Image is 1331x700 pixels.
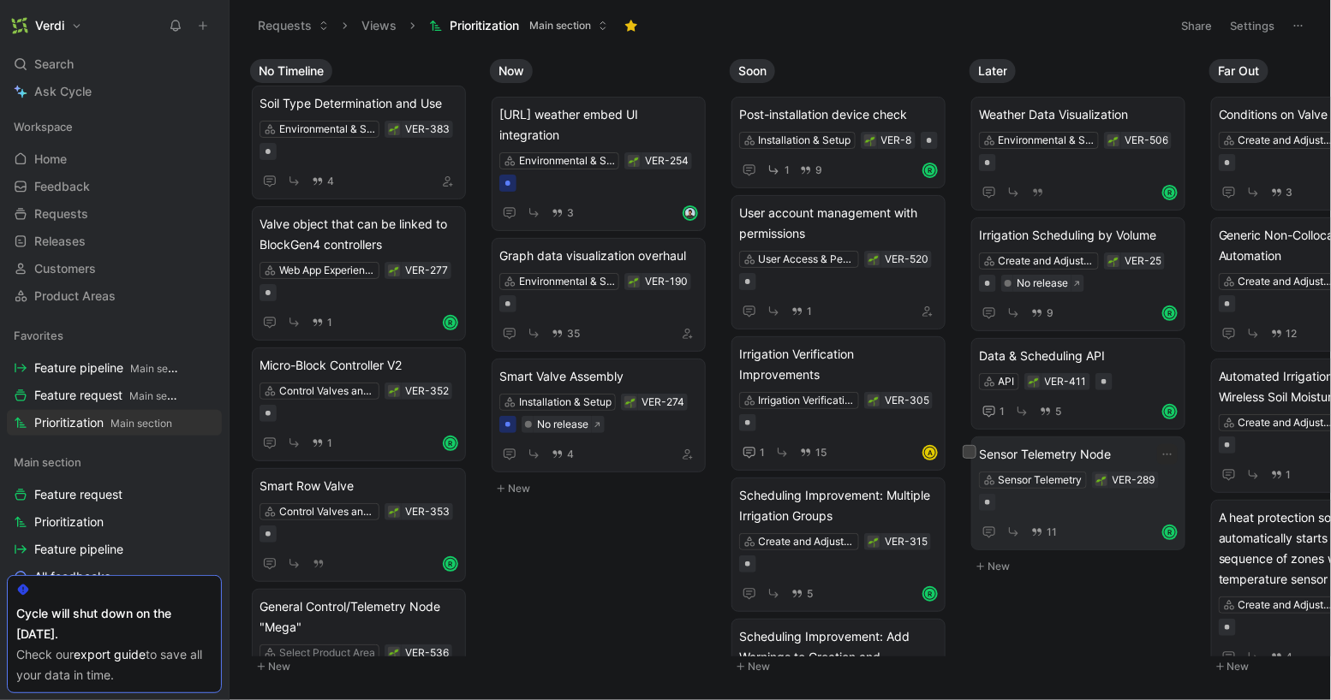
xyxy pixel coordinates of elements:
[388,385,400,397] button: 🌱
[763,159,793,181] button: 1
[405,262,448,279] div: VER-277
[34,233,86,250] span: Releases
[7,228,222,254] a: Releases
[445,317,457,329] div: R
[537,416,588,433] div: No release
[260,476,458,496] span: Smart Row Valve
[1164,526,1176,538] div: R
[7,323,222,348] div: Favorites
[723,51,963,685] div: SoonNew
[1047,308,1053,318] span: 9
[970,556,1196,577] button: New
[388,123,400,135] button: 🌱
[519,273,615,290] div: Environmental & Soil Moisture Data
[34,260,96,277] span: Customers
[642,394,684,411] div: VER-274
[499,366,698,387] span: Smart Valve Assembly
[34,387,180,405] span: Feature request
[16,603,212,644] div: Cycle will shut down on the [DATE].
[243,51,483,685] div: No TimelineNew
[1000,406,1005,417] span: 1
[624,396,636,408] button: 🌱
[445,437,457,449] div: R
[421,13,616,39] button: PrioritizationMain section
[807,589,813,599] span: 5
[388,506,400,518] div: 🌱
[260,355,458,376] span: Micro-Block Controller V2
[868,253,880,265] div: 🌱
[739,626,938,688] span: Scheduling Improvement: Add Warnings to Creation and Execution
[971,436,1185,550] a: Sensor Telemetry NodeSensor Telemetry11R
[739,442,768,463] button: 1
[7,174,222,199] a: Feedback
[868,394,880,406] button: 🌱
[868,255,879,265] img: 🌱
[389,125,399,135] img: 🌱
[739,485,938,526] span: Scheduling Improvement: Multiple Irrigation Groups
[1017,275,1068,292] div: No release
[971,97,1185,211] a: Weather Data VisualizationEnvironmental & Soil Moisture DataR
[731,97,946,188] a: Post-installation device checkInstallation & Setup19R
[1286,329,1298,339] span: 12
[979,401,1008,422] button: 1
[788,302,815,321] button: 1
[885,392,929,409] div: VER-305
[7,201,222,227] a: Requests
[1164,406,1176,418] div: R
[548,204,577,222] button: 3
[1107,134,1119,146] button: 🌱
[34,568,110,585] span: All feedbacks
[625,398,636,408] img: 🌱
[279,503,375,520] div: Control Valves and Pumps
[759,132,851,149] div: Installation & Setup
[405,121,450,138] div: VER-383
[1108,136,1119,146] img: 🌱
[885,251,928,268] div: VER-520
[529,17,591,34] span: Main section
[405,644,449,661] div: VER-536
[730,656,956,677] button: New
[731,336,946,471] a: Irrigation Verification ImprovementsIrrigation Verification115A
[1036,402,1065,421] button: 5
[999,252,1095,270] div: Create and Adjust Irrigation Schedules
[1209,59,1268,83] button: Far Out
[388,264,400,276] button: 🌱
[16,644,212,685] div: Check our to save all your data in time.
[252,347,466,461] a: Micro-Block Controller V2Control Valves and Pumps1R
[7,537,222,562] a: Feature pipeline
[881,132,912,149] div: VER-8
[7,449,222,475] div: Main section
[252,468,466,582] a: Smart Row ValveControl Valves and PumpsR
[885,533,928,550] div: VER-315
[260,214,458,255] span: Valve object that can be linked to BlockGen4 controllers
[978,62,1007,80] span: Later
[864,134,876,146] button: 🌱
[389,507,399,518] img: 🌱
[252,86,466,199] a: Soil Type Determination and UseEnvironmental & Soil Moisture Data4
[7,79,222,104] a: Ask Cycle
[731,478,946,612] a: Scheduling Improvement: Multiple Irrigation GroupsCreate and Adjust Irrigation Schedules5R
[34,288,116,305] span: Product Areas
[759,533,855,550] div: Create and Adjust Irrigation Schedules
[628,276,640,288] div: 🌱
[1107,255,1119,267] button: 🌱
[405,503,450,520] div: VER-353
[979,444,1178,465] span: Sensor Telemetry Node
[684,207,696,219] img: avatar
[34,513,104,531] span: Prioritization
[1286,470,1292,480] span: 1
[1223,14,1283,38] button: Settings
[308,434,336,453] button: 1
[807,306,812,317] span: 1
[785,165,790,175] span: 1
[389,387,399,397] img: 🌱
[971,338,1185,430] a: Data & Scheduling APIAPI15R
[924,164,936,176] div: R
[628,155,640,167] button: 🌱
[7,355,222,381] a: Feature pipelineMain section
[1164,307,1176,319] div: R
